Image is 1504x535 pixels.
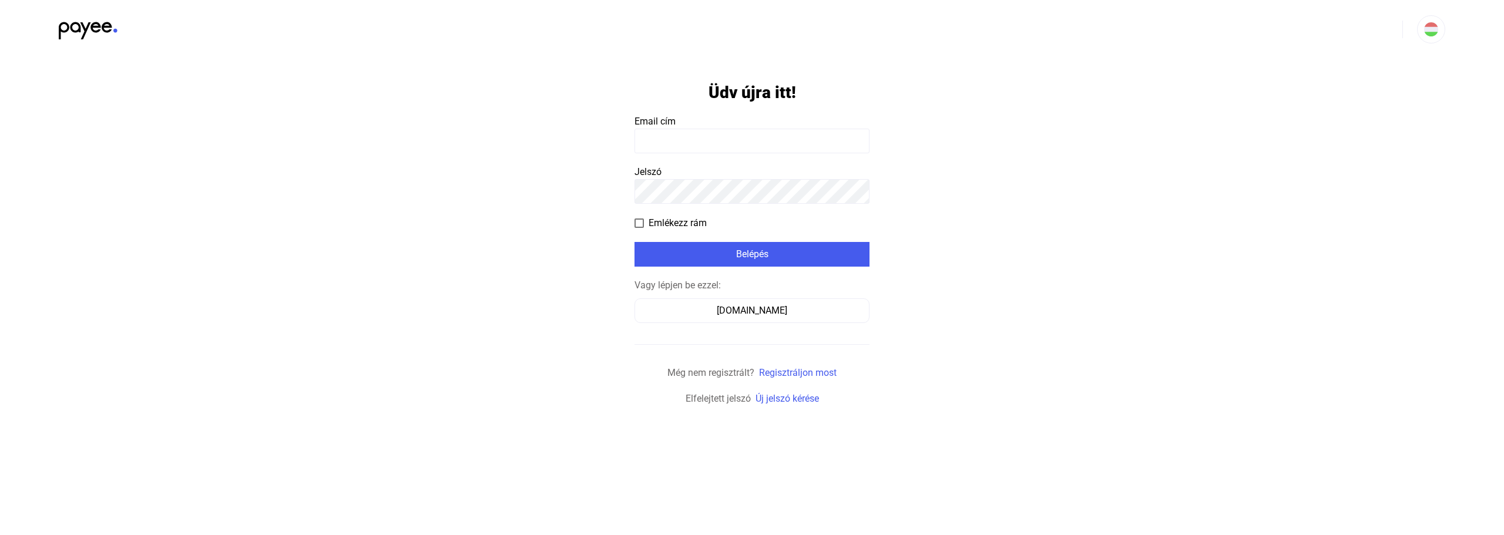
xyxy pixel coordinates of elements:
span: Jelszó [634,166,662,177]
img: black-payee-blue-dot.svg [59,15,117,39]
a: Új jelszó kérése [756,393,819,404]
a: Regisztráljon most [759,367,837,378]
button: HU [1417,15,1445,43]
button: [DOMAIN_NAME] [634,298,869,323]
div: [DOMAIN_NAME] [639,304,865,318]
a: [DOMAIN_NAME] [634,305,869,316]
span: Emlékezz rám [649,216,707,230]
img: HU [1424,22,1438,36]
span: Elfelejtett jelszó [686,393,751,404]
div: Vagy lépjen be ezzel: [634,278,869,292]
span: Email cím [634,116,676,127]
button: Belépés [634,242,869,267]
span: Még nem regisztrált? [667,367,754,378]
div: Belépés [638,247,866,261]
h1: Üdv újra itt! [709,82,796,103]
